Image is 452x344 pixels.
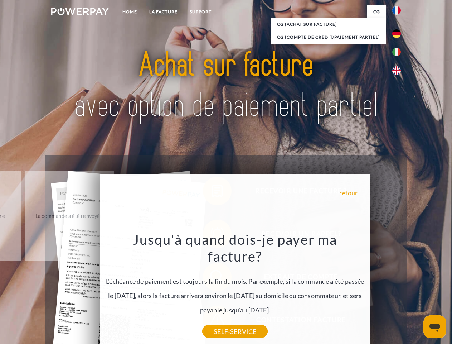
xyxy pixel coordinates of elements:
[392,29,401,38] img: de
[423,315,446,338] iframe: Bouton de lancement de la fenêtre de messagerie
[367,5,386,18] a: CG
[68,34,384,137] img: title-powerpay_fr.svg
[143,5,184,18] a: LA FACTURE
[116,5,143,18] a: Home
[29,211,110,220] div: La commande a été renvoyée
[339,190,358,196] a: retour
[392,6,401,15] img: fr
[392,48,401,56] img: it
[392,66,401,75] img: en
[184,5,218,18] a: Support
[105,231,366,265] h3: Jusqu'à quand dois-je payer ma facture?
[271,18,386,31] a: CG (achat sur facture)
[105,231,366,331] div: L'échéance de paiement est toujours la fin du mois. Par exemple, si la commande a été passée le [...
[271,31,386,44] a: CG (Compte de crédit/paiement partiel)
[51,8,109,15] img: logo-powerpay-white.svg
[202,325,268,338] a: SELF-SERVICE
